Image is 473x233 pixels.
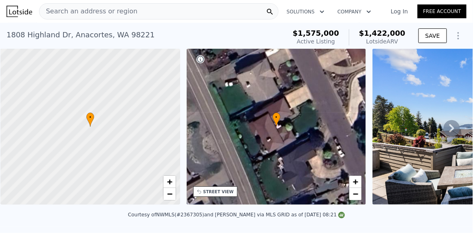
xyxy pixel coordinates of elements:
span: − [353,189,358,199]
span: • [272,114,281,121]
div: Courtesy of NWMLS (#2367305) and [PERSON_NAME] via MLS GRID as of [DATE] 08:21 [128,212,345,218]
span: + [353,177,358,187]
div: • [272,112,281,127]
button: SAVE [419,28,447,43]
div: • [86,112,94,127]
a: Zoom out [163,188,176,200]
span: Active Listing [297,38,335,45]
a: Zoom out [349,188,362,200]
a: Zoom in [349,176,362,188]
button: Company [331,4,378,19]
a: Log In [381,7,418,15]
img: Lotside [7,6,32,17]
span: Search an address or region [39,6,137,16]
div: STREET VIEW [203,189,234,195]
a: Free Account [418,4,466,18]
span: + [167,177,172,187]
span: $1,422,000 [359,29,405,37]
button: Solutions [280,4,331,19]
a: Zoom in [163,176,176,188]
span: • [86,114,94,121]
div: 1808 Highland Dr , Anacortes , WA 98221 [7,29,155,41]
span: $1,575,000 [293,29,339,37]
div: Lotside ARV [359,37,405,45]
span: − [167,189,172,199]
img: NWMLS Logo [338,212,345,218]
button: Show Options [450,28,466,44]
